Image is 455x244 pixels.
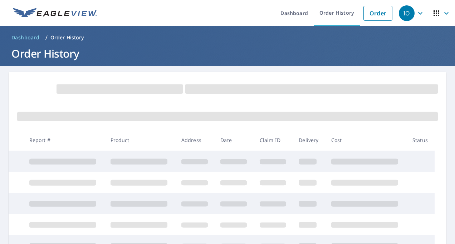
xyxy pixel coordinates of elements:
th: Cost [326,130,407,151]
th: Address [176,130,215,151]
nav: breadcrumb [9,32,446,43]
div: IO [399,5,415,21]
a: Dashboard [9,32,43,43]
li: / [45,33,48,42]
span: Dashboard [11,34,40,41]
th: Claim ID [254,130,293,151]
th: Delivery [293,130,325,151]
th: Date [215,130,254,151]
th: Status [407,130,435,151]
th: Report # [24,130,105,151]
img: EV Logo [13,8,97,19]
p: Order History [50,34,84,41]
a: Order [363,6,392,21]
h1: Order History [9,46,446,61]
th: Product [105,130,176,151]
